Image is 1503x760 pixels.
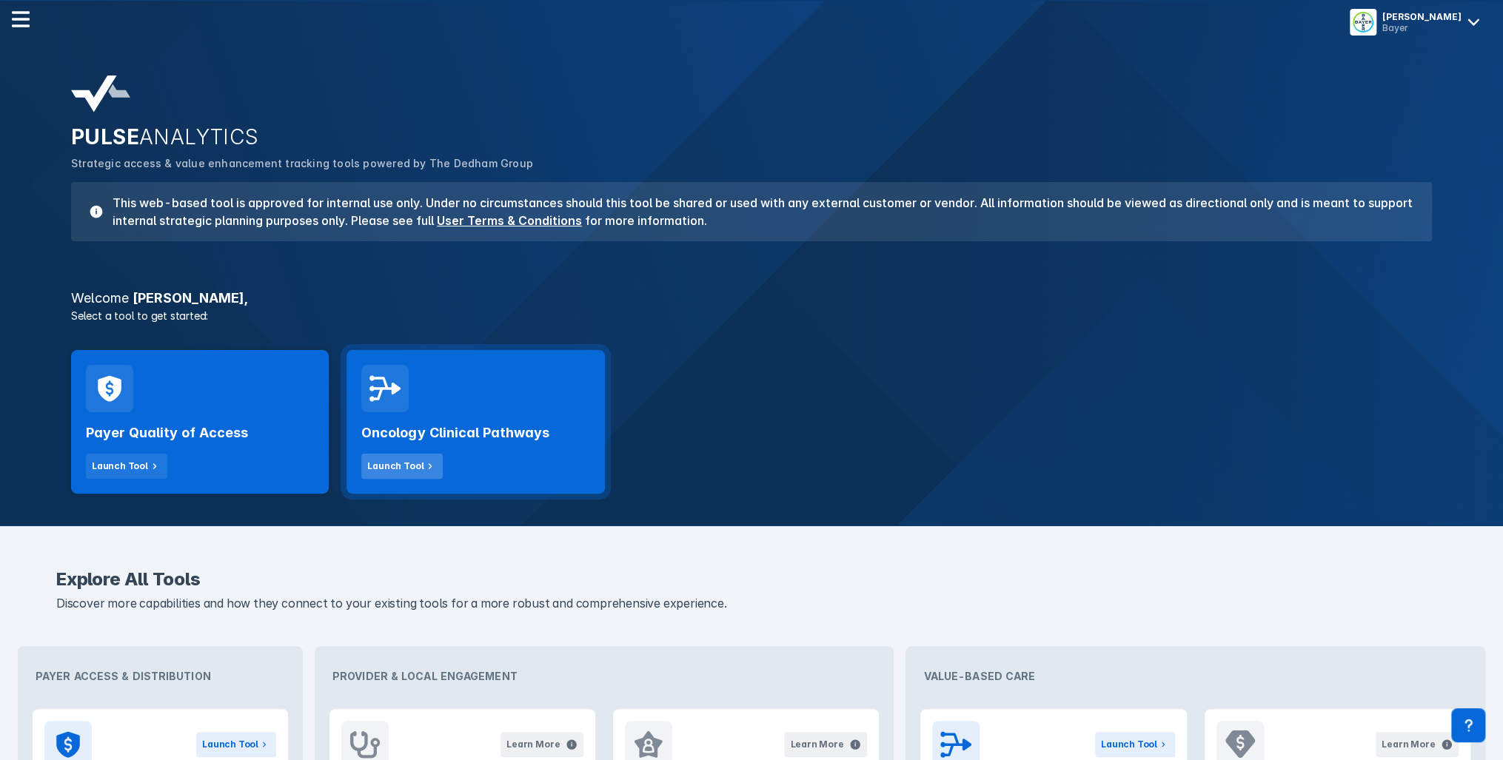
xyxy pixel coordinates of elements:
button: Learn More [1376,732,1459,757]
button: Launch Tool [361,454,443,479]
div: Payer Access & Distribution [24,652,297,700]
button: Launch Tool [196,732,276,757]
button: Learn More [784,732,867,757]
h2: PULSE [71,124,1432,149]
img: menu--horizontal.svg [12,10,30,28]
div: Learn More [790,738,843,751]
div: Launch Tool [1101,738,1157,751]
button: Learn More [501,732,583,757]
button: Launch Tool [86,454,167,479]
p: Discover more capabilities and how they connect to your existing tools for a more robust and comp... [56,594,1447,613]
h3: [PERSON_NAME] , [62,292,1441,305]
h2: Explore All Tools [56,571,1447,588]
a: Oncology Clinical PathwaysLaunch Tool [347,350,604,494]
div: Learn More [506,738,560,751]
img: pulse-analytics-logo [71,75,130,112]
h2: Payer Quality of Access [86,424,248,442]
div: Contact Support [1451,708,1485,742]
button: Launch Tool [1095,732,1175,757]
div: Learn More [1382,738,1435,751]
div: Launch Tool [202,738,258,751]
span: ANALYTICS [139,124,259,149]
p: Strategic access & value enhancement tracking tools powered by The Dedham Group [71,155,1432,172]
h3: This web-based tool is approved for internal use only. Under no circumstances should this tool be... [104,194,1414,229]
img: menu button [1353,12,1373,33]
span: Welcome [71,290,129,306]
div: [PERSON_NAME] [1382,11,1462,22]
a: User Terms & Conditions [437,213,582,228]
p: Select a tool to get started: [62,308,1441,323]
div: Launch Tool [92,460,148,473]
h2: Oncology Clinical Pathways [361,424,549,442]
div: Launch Tool [367,460,424,473]
div: Bayer [1382,22,1462,33]
div: Value-Based Care [911,652,1479,700]
div: Provider & Local Engagement [321,652,888,700]
a: Payer Quality of AccessLaunch Tool [71,350,329,494]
